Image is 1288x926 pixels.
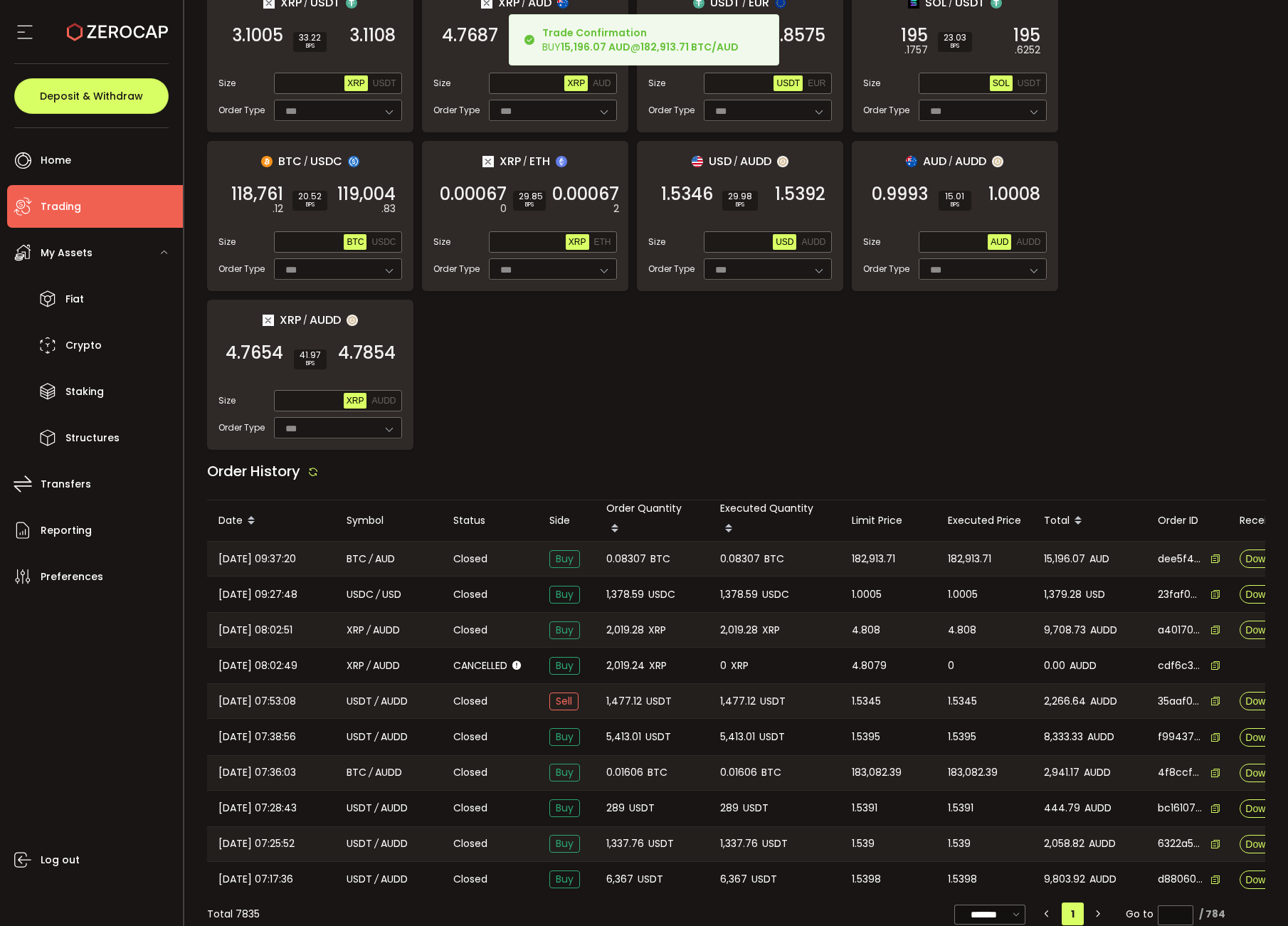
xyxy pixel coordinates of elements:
[1033,509,1146,533] div: Total
[347,237,364,247] span: BTC
[338,346,396,360] span: 4.7854
[764,551,784,567] span: BTC
[542,26,739,54] div: BUY @
[381,729,408,745] span: AUDD
[347,764,366,781] span: BTC
[519,192,540,201] span: 29.85
[595,500,709,541] div: Order Quantity
[606,586,644,603] span: 1,378.59
[1044,622,1086,638] span: 9,708.73
[590,75,613,91] button: AUD
[65,382,104,402] span: Staking
[720,693,756,710] span: 1,477.12
[776,237,793,247] span: USD
[273,201,283,216] em: .12
[218,263,265,275] span: Order Type
[433,104,480,117] span: Order Type
[944,33,966,42] span: 23.03
[990,75,1013,91] button: SOL
[347,729,372,745] span: USDT
[1158,730,1203,745] span: f9943726-0d20-4471-b526-252129c430b5
[692,156,703,167] img: usd_portfolio.svg
[280,311,301,329] span: XRP
[948,693,977,710] span: 1.5345
[1089,551,1109,567] span: AUD
[310,311,341,329] span: AUDD
[304,155,308,168] em: /
[872,187,928,201] span: 0.9993
[774,75,803,91] button: USDT
[1044,764,1080,781] span: 2,941.17
[1044,800,1080,816] span: 444.79
[606,622,644,638] span: 2,019.28
[300,359,321,368] i: BPS
[369,764,373,781] em: /
[433,77,450,90] span: Size
[904,43,928,58] em: .1757
[453,730,487,745] span: Closed
[992,156,1003,167] img: zuPXiwguUFiBOIQyqLOiXsnnNitlx7q4LCwEbLHADjIpTka+Lip0HH8D0VTrd02z+wEAAAAASUVORK5CYII=
[482,156,494,167] img: xrp_portfolio.png
[549,586,580,604] span: Buy
[720,764,757,781] span: 0.01606
[808,78,825,88] span: EUR
[988,187,1040,201] span: 1.0008
[347,658,364,674] span: XRP
[1158,552,1203,567] span: dee5f4a0-0d49-4df3-ab55-232d7cd88eb4
[1044,729,1083,745] span: 8,333.33
[728,192,752,201] span: 29.98
[988,234,1011,250] button: AUD
[453,694,487,709] span: Closed
[347,586,374,603] span: USDC
[1158,872,1203,887] span: d8806056-a77f-4500-b404-166fa5a8631f
[1013,234,1043,250] button: AUDD
[1217,858,1288,926] iframe: Chat Widget
[1158,836,1203,851] span: 6322a5b0-5b5d-4972-8551-59831c0fb457
[347,800,372,816] span: USDT
[863,104,909,117] span: Order Type
[991,237,1008,247] span: AUD
[852,551,895,567] span: 182,913.71
[761,764,781,781] span: BTC
[41,567,103,587] span: Preferences
[948,622,976,638] span: 4.808
[648,263,695,275] span: Order Type
[661,187,713,201] span: 1.5346
[734,155,738,168] em: /
[569,237,586,247] span: XRP
[278,152,302,170] span: BTC
[613,201,619,216] em: 2
[382,586,401,603] span: USD
[801,237,825,247] span: AUDD
[218,394,236,407] span: Size
[344,234,366,250] button: BTC
[529,152,550,170] span: ETH
[567,78,585,88] span: XRP
[373,622,400,638] span: AUDD
[207,461,300,481] span: Order History
[944,201,966,209] i: BPS
[863,77,880,90] span: Size
[1015,43,1040,58] em: .6252
[648,104,695,117] span: Order Type
[1086,586,1105,603] span: USD
[1044,586,1082,603] span: 1,379.28
[374,693,379,710] em: /
[549,728,580,746] span: Buy
[381,201,396,216] em: .83
[775,187,825,201] span: 1.5392
[552,187,619,201] span: 0.00067
[453,587,487,602] span: Closed
[549,550,580,568] span: Buy
[218,551,296,567] span: [DATE] 09:37:20
[349,28,396,43] span: 3.1108
[348,156,359,167] img: usdc_portfolio.svg
[347,396,364,406] span: XRP
[948,551,991,567] span: 182,913.71
[1158,765,1203,780] span: 4f8ccf9d-5232-4beb-a4a5-d1588bb2e41d
[381,800,408,816] span: AUDD
[556,156,567,167] img: eth_portfolio.svg
[646,693,672,710] span: USDT
[649,658,667,674] span: XRP
[347,78,365,88] span: XRP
